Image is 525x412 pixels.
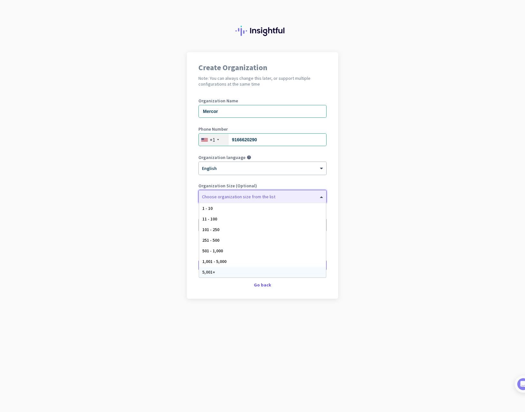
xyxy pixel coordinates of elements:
[198,259,327,271] button: Create Organization
[202,269,215,275] span: 5,001+
[247,155,251,160] i: help
[198,64,327,71] h1: Create Organization
[202,248,223,254] span: 501 - 1,000
[198,212,327,216] label: Organization Time Zone
[202,258,226,264] span: 1,001 - 5,000
[202,216,217,222] span: 11 - 100
[198,283,327,287] div: Go back
[235,26,290,36] img: Insightful
[198,98,327,103] label: Organization Name
[198,75,327,87] h2: Note: You can always change this later, or support multiple configurations at the same time
[210,136,215,143] div: +1
[202,237,219,243] span: 251 - 500
[198,105,327,118] input: What is the name of your organization?
[198,183,327,188] label: Organization Size (Optional)
[198,127,327,131] label: Phone Number
[202,205,213,211] span: 1 - 10
[198,155,245,160] label: Organization language
[198,133,327,146] input: 201-555-0123
[199,203,326,277] div: Options List
[202,227,219,232] span: 101 - 250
